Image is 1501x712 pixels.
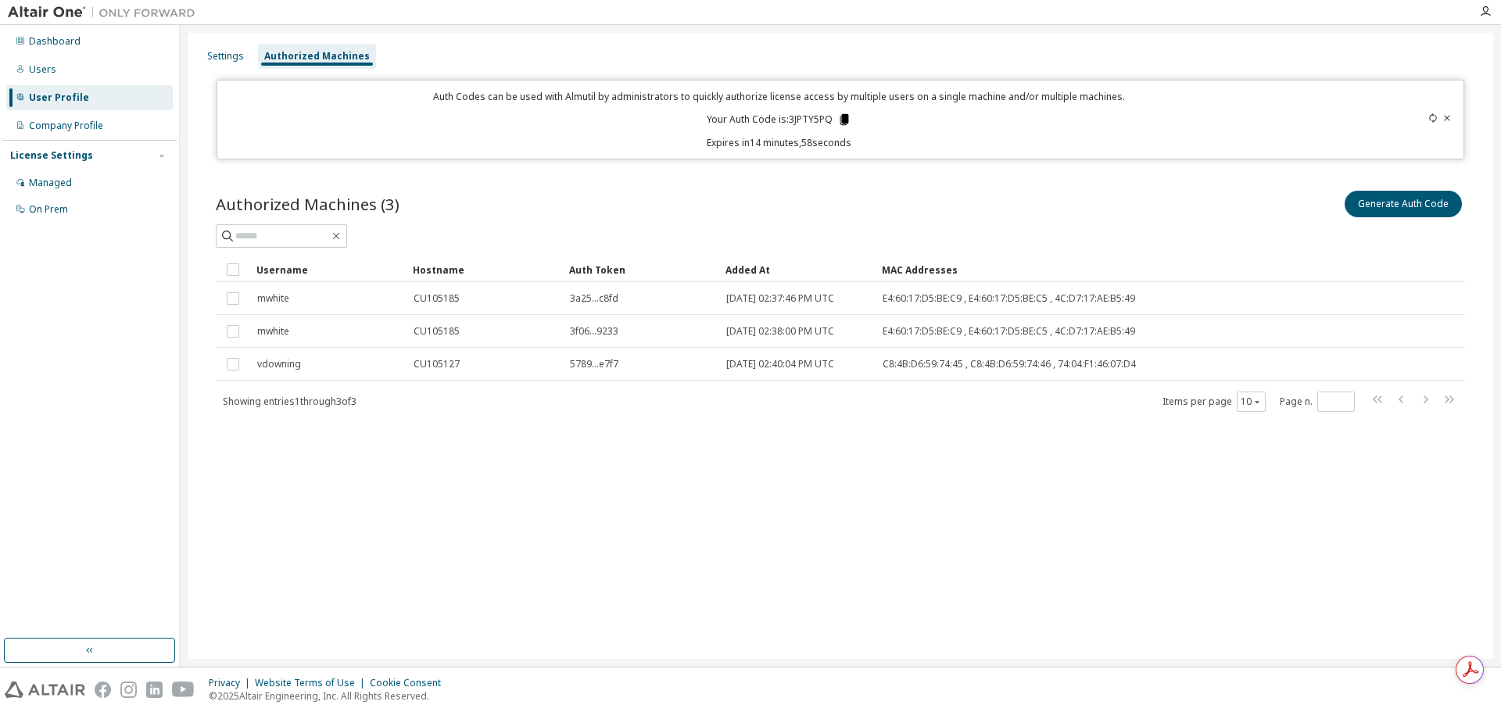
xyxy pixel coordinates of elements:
div: Settings [207,50,244,63]
span: CU105185 [414,292,460,305]
span: Page n. [1280,392,1355,412]
span: CU105185 [414,325,460,338]
div: Auth Token [569,257,713,282]
img: facebook.svg [95,682,111,698]
span: 3f06...9233 [570,325,618,338]
span: [DATE] 02:37:46 PM UTC [726,292,834,305]
div: Managed [29,177,72,189]
img: Altair One [8,5,203,20]
span: 5789...e7f7 [570,358,618,370]
img: linkedin.svg [146,682,163,698]
div: Hostname [413,257,557,282]
div: Company Profile [29,120,103,132]
div: Dashboard [29,35,81,48]
span: [DATE] 02:38:00 PM UTC [726,325,834,338]
span: vdowning [257,358,301,370]
div: Username [256,257,400,282]
div: Cookie Consent [370,677,450,689]
span: CU105127 [414,358,460,370]
img: instagram.svg [120,682,137,698]
span: 3a25...c8fd [570,292,618,305]
div: Privacy [209,677,255,689]
button: 10 [1241,395,1262,408]
span: Showing entries 1 through 3 of 3 [223,395,356,408]
div: User Profile [29,91,89,104]
span: mwhite [257,292,289,305]
div: Added At [725,257,869,282]
p: © 2025 Altair Engineering, Inc. All Rights Reserved. [209,689,450,703]
div: Users [29,63,56,76]
div: MAC Addresses [882,257,1301,282]
span: E4:60:17:D5:BE:C9 , E4:60:17:D5:BE:C5 , 4C:D7:17:AE:B5:49 [883,325,1135,338]
div: Website Terms of Use [255,677,370,689]
div: License Settings [10,149,93,162]
div: On Prem [29,203,68,216]
span: [DATE] 02:40:04 PM UTC [726,358,834,370]
button: Generate Auth Code [1345,191,1462,217]
p: Expires in 14 minutes, 58 seconds [227,136,1332,149]
span: Authorized Machines (3) [216,193,399,215]
span: mwhite [257,325,289,338]
img: altair_logo.svg [5,682,85,698]
p: Auth Codes can be used with Almutil by administrators to quickly authorize license access by mult... [227,90,1332,103]
span: Items per page [1162,392,1266,412]
span: E4:60:17:D5:BE:C9 , E4:60:17:D5:BE:C5 , 4C:D7:17:AE:B5:49 [883,292,1135,305]
span: C8:4B:D6:59:74:45 , C8:4B:D6:59:74:46 , 74:04:F1:46:07:D4 [883,358,1136,370]
div: Authorized Machines [264,50,370,63]
img: youtube.svg [172,682,195,698]
p: Your Auth Code is: 3JPTY5PQ [707,113,851,127]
